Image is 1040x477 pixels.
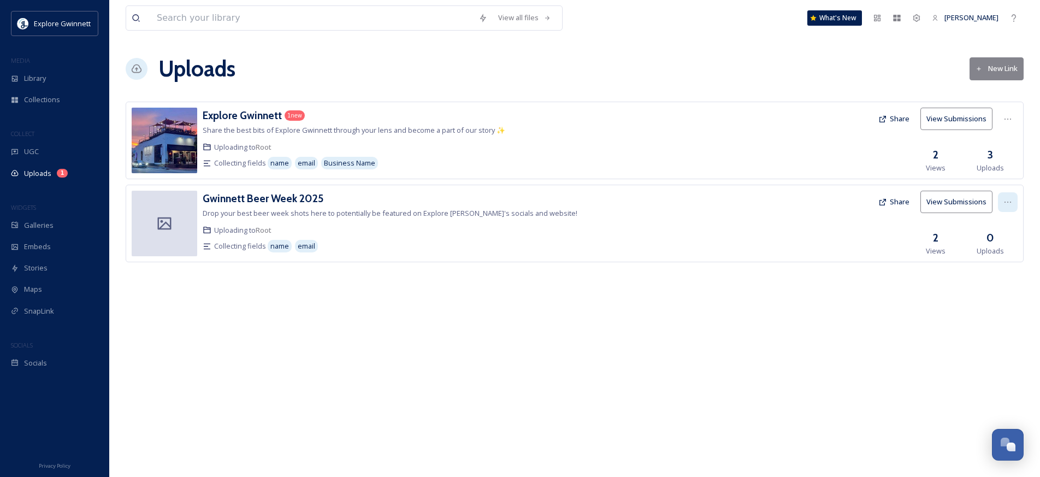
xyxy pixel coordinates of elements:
button: New Link [970,57,1024,80]
a: View Submissions [920,108,998,130]
span: Explore Gwinnett [34,19,91,28]
div: 1 new [285,110,305,121]
span: name [270,241,289,251]
button: Share [873,108,915,129]
a: [PERSON_NAME] [926,7,1004,28]
a: Root [256,142,271,152]
img: download.jpeg [17,18,28,29]
a: Uploads [158,52,235,85]
span: Views [926,246,946,256]
span: Uploading to [214,142,271,152]
span: SnapLink [24,306,54,316]
span: email [298,241,315,251]
button: View Submissions [920,191,992,213]
span: COLLECT [11,129,34,138]
div: 1 [57,169,68,178]
span: name [270,158,289,168]
button: View Submissions [920,108,992,130]
span: Maps [24,284,42,295]
span: WIDGETS [11,203,36,211]
img: 1ff98762-0aa8-44e9-ac41-d690cf1c41d6.jpg [132,108,197,173]
button: Share [873,191,915,213]
h3: 0 [986,230,994,246]
span: Embeds [24,242,51,252]
span: Drop your best beer week shots here to potentially be featured on Explore [PERSON_NAME]'s socials... [203,208,577,218]
a: Privacy Policy [39,458,70,472]
span: Share the best bits of Explore Gwinnett through your lens and become a part of our story ✨ [203,125,505,135]
span: email [298,158,315,168]
span: SOCIALS [11,341,33,349]
span: Uploads [24,168,51,179]
input: Search your library [151,6,473,30]
a: Explore Gwinnett [203,108,282,123]
a: View all files [493,7,557,28]
h3: 2 [933,230,938,246]
span: MEDIA [11,56,30,64]
span: Views [926,163,946,173]
span: Library [24,73,46,84]
span: Collecting fields [214,241,266,251]
a: What's New [807,10,862,26]
span: Business Name [324,158,375,168]
span: Socials [24,358,47,368]
h3: Explore Gwinnett [203,109,282,122]
span: [PERSON_NAME] [944,13,998,22]
span: Collecting fields [214,158,266,168]
h3: 3 [988,147,993,163]
span: UGC [24,146,39,157]
a: View Submissions [920,191,998,213]
a: Root [256,225,271,235]
span: Collections [24,95,60,105]
a: Gwinnett Beer Week 2025 [203,191,323,207]
span: Uploads [977,246,1004,256]
span: Uploading to [214,225,271,235]
button: Open Chat [992,429,1024,461]
h3: Gwinnett Beer Week 2025 [203,192,323,205]
span: Uploads [977,163,1004,173]
span: Galleries [24,220,54,231]
span: Stories [24,263,48,273]
span: Privacy Policy [39,462,70,469]
h3: 2 [933,147,938,163]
